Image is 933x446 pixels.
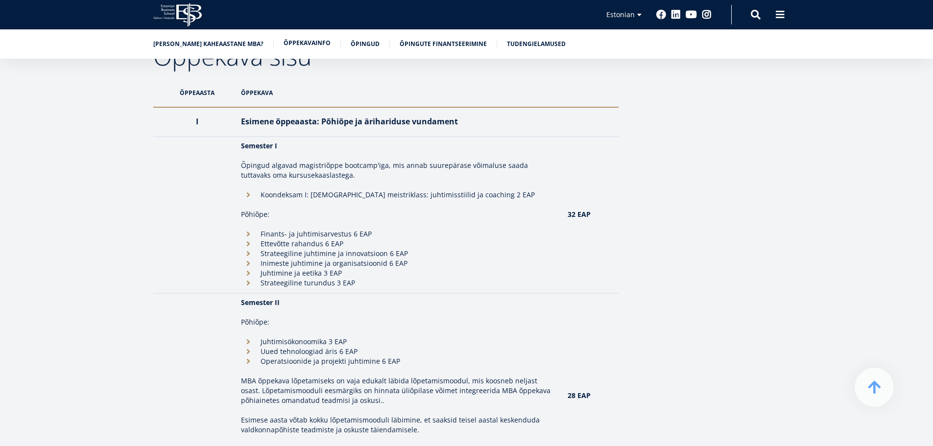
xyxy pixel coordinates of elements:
[11,109,64,117] span: Kaheaastane MBA
[241,210,558,219] p: Põhiõpe:
[11,121,144,130] span: Tehnoloogia ja innovatsiooni juhtimine (MBA)
[241,249,558,258] li: Strateegiline juhtimine ja innovatsioon 6 EAP
[233,0,277,9] span: Perekonnanimi
[568,391,591,400] strong: 28 EAP
[656,10,666,20] a: Facebook
[241,347,558,356] li: Uued tehnoloogiad äris 6 EAP
[241,161,558,180] p: Õpingud algavad magistriõppe bootcamp'iga, mis annab suurepärase võimaluse saada tuttavaks oma ku...
[11,96,96,105] span: Üheaastane eestikeelne MBA
[351,39,380,49] a: Õpingud
[2,96,9,103] input: Üheaastane eestikeelne MBA
[241,356,558,366] li: Operatsioonide ja projekti juhtimine 6 EAP
[241,258,558,268] li: Inimeste juhtimine ja organisatsioonid 6 EAP
[153,44,619,69] h2: Õppekava sisu
[153,107,237,137] th: I
[241,268,558,278] li: Juhtimine ja eetika 3 EAP
[2,109,9,116] input: Kaheaastane MBA
[153,78,237,107] th: Õppeaasta
[686,10,697,20] a: Youtube
[241,298,280,307] strong: Semester II
[241,141,277,150] strong: Semester I
[236,107,563,137] th: Esimene õppeaasta: Põhiõpe ja ärihariduse vundament
[702,10,712,20] a: Instagram
[241,337,558,347] li: Juhtimisökonoomika 3 EAP
[241,190,558,200] li: Koondeksam I: [DEMOGRAPHIC_DATA] meistriklass: juhtimisstiilid ja coaching 2 EAP
[507,39,566,49] a: Tudengielamused
[400,39,487,49] a: Õpingute finantseerimine
[236,78,563,107] th: Õppekava
[241,415,558,435] p: Esimese aasta võtab kokku lõpetamismooduli läbimine, et saaksid teisel aastal keskenduda valdkonn...
[241,239,558,249] li: Ettevõtte rahandus 6 EAP
[241,229,558,239] li: Finants- ja juhtimisarvestus 6 EAP
[284,38,331,48] a: Õppekavainfo
[2,122,9,128] input: Tehnoloogia ja innovatsiooni juhtimine (MBA)
[153,39,263,49] a: [PERSON_NAME] kaheaastane MBA?
[671,10,681,20] a: Linkedin
[241,317,558,327] p: Põhiõpe:
[568,210,591,219] strong: 32 EAP
[241,278,558,288] li: Strateegiline turundus 3 EAP
[241,376,558,405] p: MBA õppekava lõpetamiseks on vaja edukalt läbida lõpetamismoodul, mis koosneb neljast osast. Lõpe...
